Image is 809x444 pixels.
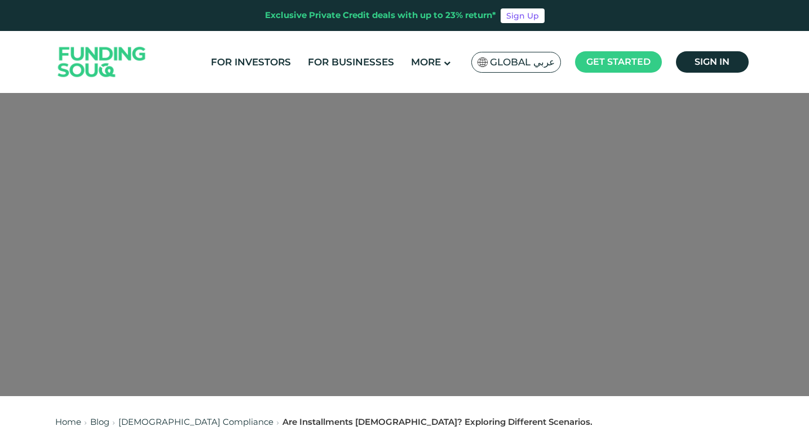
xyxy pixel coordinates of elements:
a: For Businesses [305,53,397,72]
span: Get started [586,56,651,67]
a: Sign Up [501,8,545,23]
div: Are Installments [DEMOGRAPHIC_DATA]? Exploring Different Scenarios. [282,416,593,429]
a: [DEMOGRAPHIC_DATA] Compliance [118,416,273,427]
img: Logo [47,34,157,91]
div: Exclusive Private Credit deals with up to 23% return* [265,9,496,22]
a: Sign in [676,51,749,73]
span: More [411,56,441,68]
span: Sign in [695,56,730,67]
span: Global عربي [490,56,555,69]
a: Home [55,416,81,427]
a: Blog [90,416,109,427]
img: SA Flag [478,57,488,67]
a: For Investors [208,53,294,72]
